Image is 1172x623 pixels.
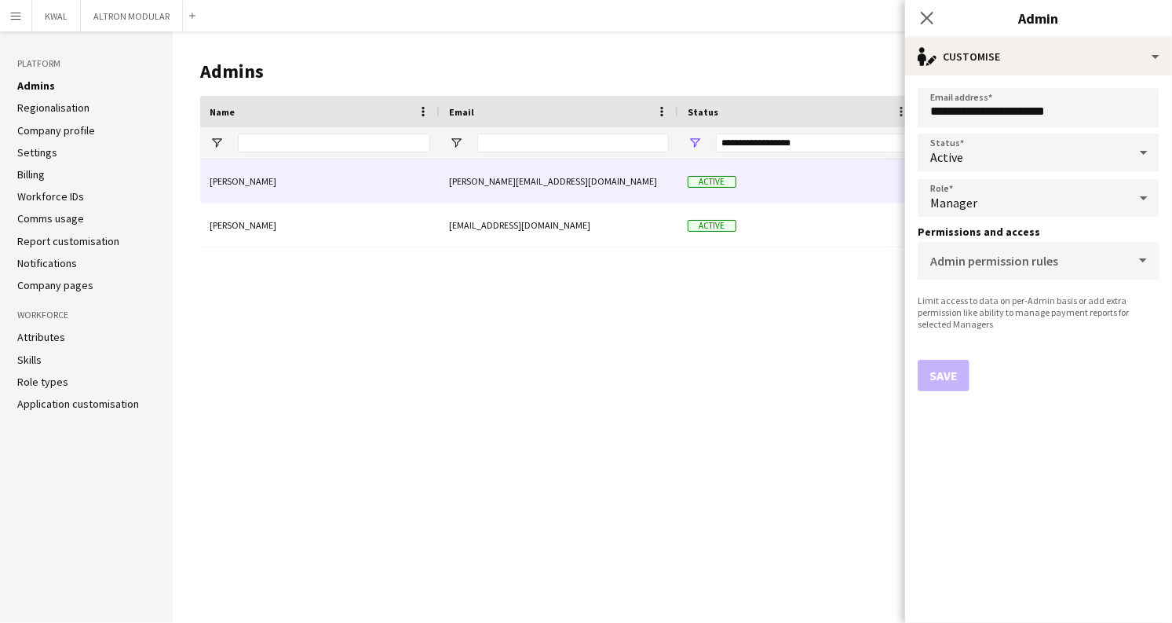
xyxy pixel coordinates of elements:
a: Workforce IDs [17,189,84,203]
div: [PERSON_NAME][EMAIL_ADDRESS][DOMAIN_NAME] [440,159,678,203]
span: Active [688,176,736,188]
a: Regionalisation [17,101,89,115]
mat-label: Admin permission rules [930,253,1058,269]
a: Application customisation [17,397,139,411]
span: Name [210,106,235,118]
div: Limit access to data on per-Admin basis or add extra permission like ability to manage payment re... [918,295,1159,330]
a: Attributes [17,330,65,344]
span: Active [930,149,963,165]
input: Name Filter Input [238,134,430,152]
span: Manager [930,195,977,211]
button: Open Filter Menu [210,136,224,150]
a: Admins [17,79,55,93]
div: [PERSON_NAME] [200,159,440,203]
span: Status [688,106,718,118]
a: Role types [17,375,68,389]
a: Skills [17,353,42,367]
h1: Admins [200,60,1027,83]
button: Open Filter Menu [688,136,702,150]
h3: Permissions and access [918,225,1159,239]
h3: Workforce [17,308,155,322]
h3: Admin [905,8,1172,28]
input: Email Filter Input [477,134,669,152]
button: KWAL [32,1,81,31]
a: Comms usage [17,211,84,225]
h3: Platform [17,57,155,71]
a: Settings [17,145,57,159]
div: [PERSON_NAME] [200,203,440,247]
div: [EMAIL_ADDRESS][DOMAIN_NAME] [440,203,678,247]
a: Report customisation [17,234,119,248]
div: Customise [905,38,1172,75]
button: ALTRON MODULAR [81,1,183,31]
a: Notifications [17,256,77,270]
a: Company profile [17,123,95,137]
a: Billing [17,167,45,181]
button: Open Filter Menu [449,136,463,150]
span: Active [688,220,736,232]
span: Email [449,106,474,118]
a: Company pages [17,278,93,292]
